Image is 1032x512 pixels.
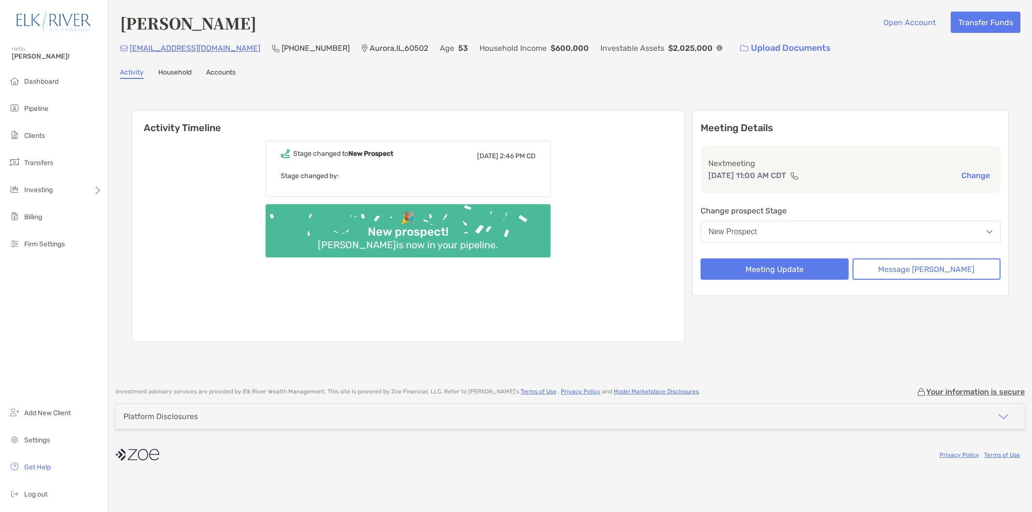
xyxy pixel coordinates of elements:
[668,42,713,54] p: $2,025,000
[123,412,198,421] div: Platform Disclosures
[24,132,45,140] span: Clients
[709,227,757,236] div: New Prospect
[521,388,556,395] a: Terms of Use
[853,258,1001,280] button: Message [PERSON_NAME]
[708,169,786,181] p: [DATE] 11:00 AM CDT
[440,42,454,54] p: Age
[158,68,192,79] a: Household
[281,170,536,182] p: Stage changed by:
[9,434,20,445] img: settings icon
[998,411,1009,422] img: icon arrow
[24,159,53,167] span: Transfers
[12,4,96,39] img: Zoe Logo
[130,42,260,54] p: [EMAIL_ADDRESS][DOMAIN_NAME]
[551,42,589,54] p: $600,000
[361,45,368,52] img: Location Icon
[9,211,20,222] img: billing icon
[500,152,536,160] span: 2:46 PM CD
[708,157,993,169] p: Next meeting
[9,461,20,472] img: get-help icon
[876,12,943,33] button: Open Account
[116,388,700,395] p: Investment advisory services are provided by Elk River Wealth Management . This site is powered b...
[293,150,393,158] div: Stage changed to
[24,186,53,194] span: Investing
[958,170,993,181] button: Change
[951,12,1020,33] button: Transfer Funds
[24,436,50,444] span: Settings
[24,463,51,471] span: Get Help
[364,225,452,239] div: New prospect!
[266,204,551,249] img: Confetti
[24,213,42,221] span: Billing
[600,42,664,54] p: Investable Assets
[116,444,159,466] img: company logo
[132,110,684,134] h6: Activity Timeline
[120,68,144,79] a: Activity
[790,172,799,180] img: communication type
[370,42,428,54] p: Aurora , IL , 60502
[987,230,992,234] img: Open dropdown arrow
[314,239,502,251] div: [PERSON_NAME] is now in your pipeline.
[701,221,1001,243] button: New Prospect
[9,238,20,249] img: firm-settings icon
[281,149,290,158] img: Event icon
[477,152,498,160] span: [DATE]
[940,452,979,458] a: Privacy Policy
[120,12,256,34] h4: [PERSON_NAME]
[740,45,748,52] img: button icon
[206,68,236,79] a: Accounts
[613,388,699,395] a: Model Marketplace Disclosures
[9,75,20,87] img: dashboard icon
[9,102,20,114] img: pipeline icon
[984,452,1020,458] a: Terms of Use
[9,407,20,418] img: add_new_client icon
[479,42,547,54] p: Household Income
[701,258,849,280] button: Meeting Update
[717,45,722,51] img: Info Icon
[24,409,71,417] span: Add New Client
[9,129,20,141] img: clients icon
[12,52,102,60] span: [PERSON_NAME]!
[282,42,350,54] p: [PHONE_NUMBER]
[24,240,65,248] span: Firm Settings
[926,387,1025,396] p: Your information is secure
[348,150,393,158] b: New Prospect
[272,45,280,52] img: Phone Icon
[397,211,419,225] div: 🎉
[9,156,20,168] img: transfers icon
[9,183,20,195] img: investing icon
[24,105,48,113] span: Pipeline
[24,490,47,498] span: Log out
[9,488,20,499] img: logout icon
[24,77,59,86] span: Dashboard
[701,122,1001,134] p: Meeting Details
[561,388,600,395] a: Privacy Policy
[701,205,1001,217] p: Change prospect Stage
[120,45,128,51] img: Email Icon
[734,38,837,59] a: Upload Documents
[458,42,468,54] p: 53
